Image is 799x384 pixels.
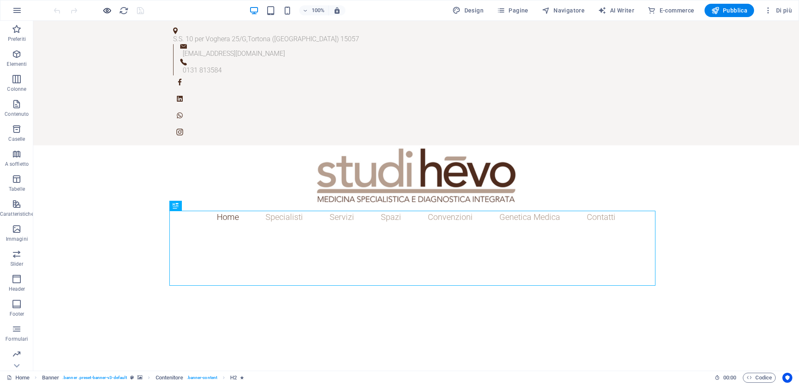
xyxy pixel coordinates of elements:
p: Header [9,286,25,292]
i: L'elemento contiene un'animazione [240,375,244,380]
span: 00 00 [723,373,736,383]
button: Usercentrics [782,373,792,383]
button: 100% [299,5,329,15]
p: Colonne [7,86,26,92]
span: . banner .preset-banner-v3-default [62,373,127,383]
a: Fai clic per annullare la selezione. Doppio clic per aprire le pagine [7,373,30,383]
span: Navigatore [542,6,585,15]
span: Design [452,6,484,15]
button: Di più [761,4,795,17]
i: Ricarica la pagina [119,6,129,15]
iframe: To enrich screen reader interactions, please activate Accessibility in Grammarly extension settings [33,21,799,371]
span: Fai clic per selezionare. Doppio clic per modificare [42,373,60,383]
nav: breadcrumb [42,373,244,383]
h6: Tempo sessione [715,373,737,383]
span: : [729,374,730,381]
span: AI Writer [598,6,634,15]
p: Tabelle [9,186,25,192]
span: Codice [747,373,772,383]
span: Pagine [497,6,529,15]
p: Contenuto [5,111,29,117]
p: Preferiti [8,36,26,42]
span: E-commerce [648,6,694,15]
p: Immagini [6,236,28,242]
button: E-commerce [644,4,697,17]
button: AI Writer [595,4,638,17]
p: Formulari [5,336,28,342]
p: Slider [10,261,23,267]
span: Di più [764,6,792,15]
p: A soffietto [5,161,29,167]
button: Navigatore [538,4,588,17]
p: Caselle [8,136,25,142]
span: Pubblica [711,6,748,15]
span: Fai clic per selezionare. Doppio clic per modificare [230,373,237,383]
button: Pagine [494,4,532,17]
span: . banner-content [187,373,217,383]
i: Quando ridimensioni, regola automaticamente il livello di zoom in modo che corrisponda al disposi... [333,7,341,14]
i: Questo elemento contiene uno sfondo [137,375,142,380]
h6: 100% [312,5,325,15]
span: 0131 813584 [149,45,189,53]
p: Elementi [7,61,27,67]
button: Clicca qui per lasciare la modalità di anteprima e continuare la modifica [102,5,112,15]
button: reload [119,5,129,15]
i: Questo elemento è un preset personalizzabile [130,375,134,380]
button: Pubblica [705,4,754,17]
button: Design [449,4,487,17]
button: Codice [743,373,776,383]
p: Footer [10,311,25,317]
span: Fai clic per selezionare. Doppio clic per modificare [156,373,184,383]
div: Design (Ctrl+Alt+Y) [449,4,487,17]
